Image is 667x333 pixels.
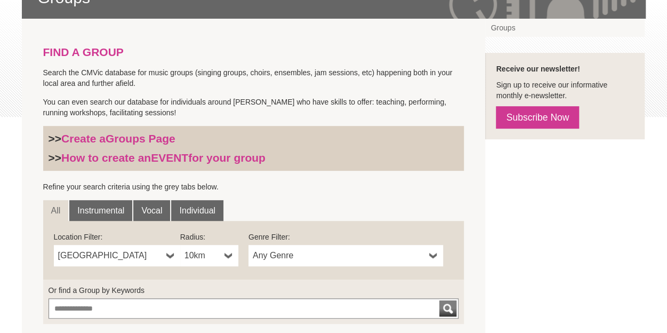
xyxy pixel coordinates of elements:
[49,132,459,146] h3: >>
[496,106,579,129] a: Subscribe Now
[106,132,175,145] strong: Groups Page
[69,200,132,221] a: Instrumental
[496,65,580,73] strong: Receive our newsletter!
[151,152,188,164] strong: EVENT
[43,46,124,58] strong: FIND A GROUP
[61,152,266,164] a: How to create anEVENTfor your group
[43,67,464,89] p: Search the CMVic database for music groups (singing groups, choirs, ensembles, jam sessions, etc)...
[248,245,443,266] a: Any Genre
[180,245,238,266] a: 10km
[43,97,464,118] p: You can even search our database for individuals around [PERSON_NAME] who have skills to offer: t...
[496,80,634,101] p: Sign up to receive our informative monthly e-newsletter.
[61,132,175,145] a: Create aGroups Page
[253,249,425,262] span: Any Genre
[58,249,162,262] span: [GEOGRAPHIC_DATA]
[180,232,238,242] label: Radius:
[248,232,443,242] label: Genre Filter:
[43,200,69,221] a: All
[43,181,464,192] p: Refine your search criteria using the grey tabs below.
[54,245,180,266] a: [GEOGRAPHIC_DATA]
[49,285,459,296] label: Or find a Group by Keywords
[49,151,459,165] h3: >>
[171,200,223,221] a: Individual
[133,200,170,221] a: Vocal
[485,19,645,37] a: Groups
[54,232,180,242] label: Location Filter:
[184,249,220,262] span: 10km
